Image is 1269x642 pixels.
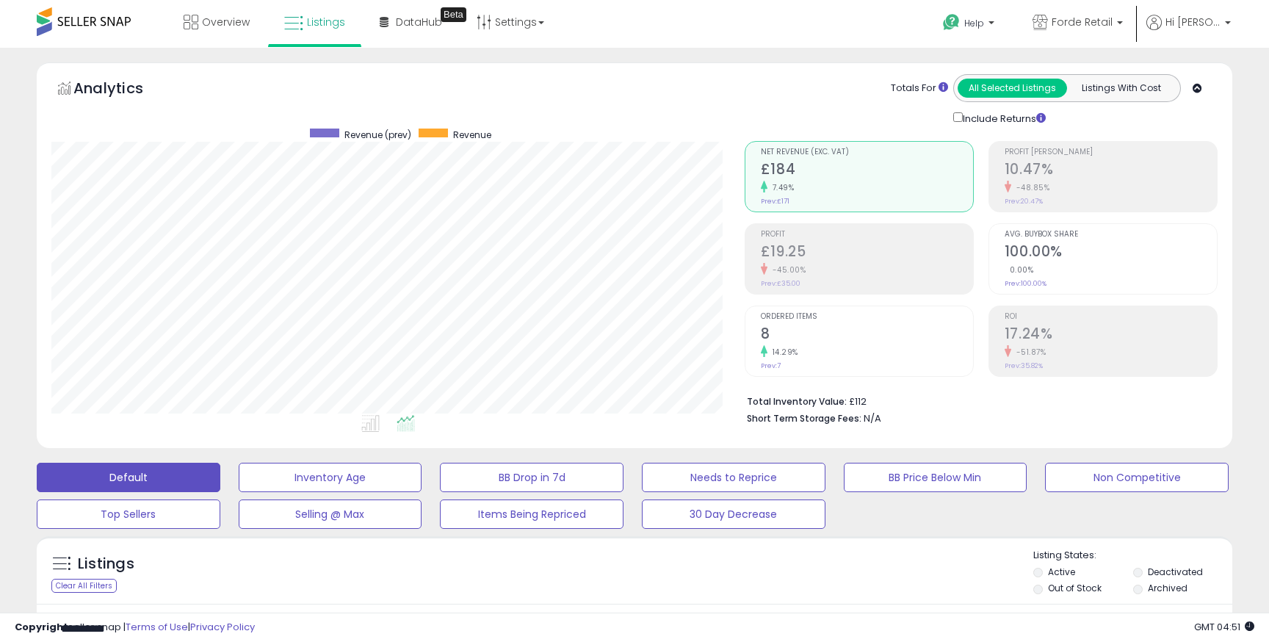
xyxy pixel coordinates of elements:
[964,17,984,29] span: Help
[761,148,973,156] span: Net Revenue (Exc. VAT)
[37,499,220,529] button: Top Sellers
[1005,231,1217,239] span: Avg. Buybox Share
[761,197,789,206] small: Prev: £171
[767,264,806,275] small: -45.00%
[1011,347,1046,358] small: -51.87%
[1148,582,1187,594] label: Archived
[642,463,825,492] button: Needs to Reprice
[958,79,1067,98] button: All Selected Listings
[761,161,973,181] h2: £184
[1005,361,1043,370] small: Prev: 35.82%
[891,82,948,95] div: Totals For
[78,554,134,574] h5: Listings
[239,463,422,492] button: Inventory Age
[441,7,466,22] div: Tooltip anchor
[51,579,117,593] div: Clear All Filters
[453,129,491,141] span: Revenue
[1005,325,1217,345] h2: 17.24%
[344,129,411,141] span: Revenue (prev)
[1005,148,1217,156] span: Profit [PERSON_NAME]
[761,243,973,263] h2: £19.25
[767,347,798,358] small: 14.29%
[440,499,623,529] button: Items Being Repriced
[942,109,1063,126] div: Include Returns
[1146,15,1231,48] a: Hi [PERSON_NAME]
[37,463,220,492] button: Default
[15,620,68,634] strong: Copyright
[1045,463,1229,492] button: Non Competitive
[1011,182,1050,193] small: -48.85%
[1005,243,1217,263] h2: 100.00%
[1005,264,1034,275] small: 0.00%
[1194,620,1254,634] span: 2025-10-14 04:51 GMT
[1033,549,1232,563] p: Listing States:
[761,231,973,239] span: Profit
[1148,566,1203,578] label: Deactivated
[1052,15,1113,29] span: Forde Retail
[747,395,847,408] b: Total Inventory Value:
[440,463,623,492] button: BB Drop in 7d
[931,2,1009,48] a: Help
[1048,582,1102,594] label: Out of Stock
[307,15,345,29] span: Listings
[15,621,255,635] div: seller snap | |
[864,411,881,425] span: N/A
[202,15,250,29] span: Overview
[761,313,973,321] span: Ordered Items
[747,392,1207,409] li: £112
[1048,566,1075,578] label: Active
[942,13,961,32] i: Get Help
[747,412,861,425] b: Short Term Storage Fees:
[1005,197,1043,206] small: Prev: 20.47%
[1005,161,1217,181] h2: 10.47%
[1005,279,1046,288] small: Prev: 100.00%
[844,463,1027,492] button: BB Price Below Min
[767,182,795,193] small: 7.49%
[396,15,442,29] span: DataHub
[761,279,800,288] small: Prev: £35.00
[761,361,781,370] small: Prev: 7
[761,325,973,345] h2: 8
[73,78,172,102] h5: Analytics
[239,499,422,529] button: Selling @ Max
[1165,15,1221,29] span: Hi [PERSON_NAME]
[642,499,825,529] button: 30 Day Decrease
[1005,313,1217,321] span: ROI
[1066,79,1176,98] button: Listings With Cost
